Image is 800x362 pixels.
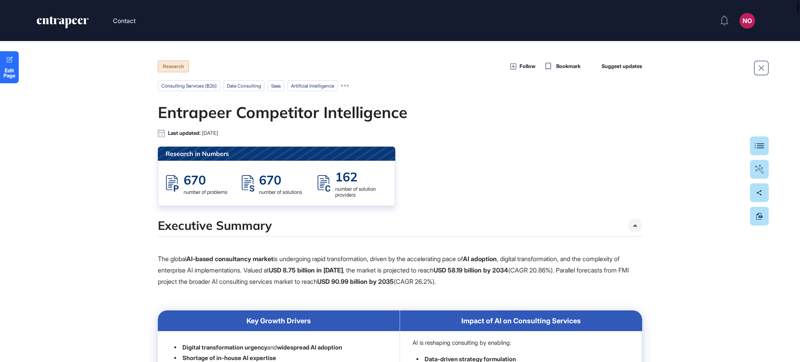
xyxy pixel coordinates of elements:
span: Follow [520,63,536,70]
p: AI is reshaping consulting by enabling: [412,337,629,348]
strong: Digital transformation urgency [182,344,267,351]
h1: Entrapeer Competitor Intelligence [158,103,642,122]
strong: AI-based consultancy market [186,255,273,263]
strong: Shortage of in-house AI expertise [182,354,276,362]
p: The global is undergoing rapid transformation, driven by the accelerating pace of , digital trans... [158,253,642,287]
span: Bookmark [556,63,580,70]
div: number of solution providers [335,186,387,198]
h4: Executive Summary [158,218,272,233]
p: and [182,344,342,351]
div: Key Growth Drivers [170,317,387,325]
div: number of solutions [259,189,302,195]
div: Research [158,61,189,72]
div: number of problems [184,189,227,195]
button: NO [739,13,755,29]
strong: USD 8.75 billion in [DATE] [269,266,343,274]
div: 162 [335,169,387,185]
div: 670 [184,172,227,188]
button: Follow [510,62,536,71]
li: artificial intelligence [287,80,338,91]
button: Suggest updates [588,61,642,72]
span: [DATE] [202,130,218,136]
button: Bookmark [543,61,581,72]
strong: USD 90.99 billion by 2035 [317,278,394,285]
li: saas [268,80,284,91]
li: consulting services (b2b) [158,80,220,91]
div: Impact of AI on Consulting Services [412,317,629,325]
strong: AI adoption [463,255,497,263]
a: entrapeer-logo [36,16,89,31]
div: 670 [259,172,302,188]
div: Last updated: [168,130,218,136]
span: Suggest updates [602,63,642,70]
strong: widespread AI adoption [277,344,342,351]
div: Research in Numbers [158,147,395,161]
li: data consulting [223,80,264,91]
strong: USD 58.19 billion by 2034 [434,266,508,274]
button: Contact [113,16,136,26]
